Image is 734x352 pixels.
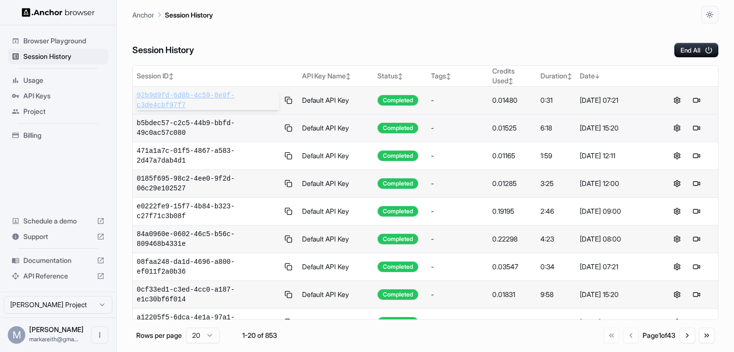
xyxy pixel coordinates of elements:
[508,77,513,85] span: ↕
[298,225,374,253] td: Default API Key
[132,43,194,57] h6: Session History
[298,87,374,114] td: Default API Key
[8,104,108,119] div: Project
[132,10,154,20] p: Anchor
[23,107,105,116] span: Project
[23,75,105,85] span: Usage
[137,202,279,221] span: e0222fe9-15f7-4b84-b323-c27f71c3b08f
[540,95,572,105] div: 0:31
[23,130,105,140] span: Billing
[137,71,294,81] div: Session ID
[137,146,279,166] span: 471a1a7c-01f5-4867-a583-2d47a7dab4d1
[302,71,370,81] div: API Key Name
[169,73,174,80] span: ↕
[377,234,418,244] div: Completed
[540,234,572,244] div: 4:23
[580,95,652,105] div: [DATE] 07:21
[91,326,108,344] button: Open menu
[23,256,93,265] span: Documentation
[580,151,652,161] div: [DATE] 12:11
[540,151,572,161] div: 1:59
[137,118,279,138] span: b5bdec57-c2c5-44b9-bbfd-49c0ac57c080
[492,66,533,86] div: Credits Used
[29,325,84,333] span: Mark Reith
[298,198,374,225] td: Default API Key
[492,206,533,216] div: 0.19195
[23,232,93,241] span: Support
[8,49,108,64] div: Session History
[165,10,213,20] p: Session History
[540,317,572,327] div: 1:41
[29,335,78,343] span: markareith@gmail.com
[377,71,423,81] div: Status
[431,262,484,272] div: -
[580,179,652,188] div: [DATE] 12:00
[8,268,108,284] div: API Reference
[540,290,572,299] div: 9:58
[23,271,93,281] span: API Reference
[492,234,533,244] div: 0.22298
[136,331,182,340] p: Rows per page
[8,73,108,88] div: Usage
[580,234,652,244] div: [DATE] 08:00
[137,257,279,277] span: 08faa248-da1d-4696-a800-ef011f2a0b36
[132,9,213,20] nav: breadcrumb
[540,262,572,272] div: 0:34
[492,123,533,133] div: 0.01525
[23,216,93,226] span: Schedule a demo
[674,43,718,57] button: End All
[137,91,279,110] span: 92b9d9fd-6d8b-4c59-8e0f-c3de4cbf97f7
[377,150,418,161] div: Completed
[298,170,374,198] td: Default API Key
[540,179,572,188] div: 3:25
[540,123,572,133] div: 6:18
[8,326,25,344] div: M
[23,91,105,101] span: API Keys
[492,179,533,188] div: 0.01285
[377,95,418,106] div: Completed
[377,317,418,328] div: Completed
[377,289,418,300] div: Completed
[643,331,676,340] div: Page 1 of 43
[567,73,572,80] span: ↕
[235,331,284,340] div: 1-20 of 853
[298,281,374,309] td: Default API Key
[580,317,652,327] div: [DATE] 12:11
[580,290,652,299] div: [DATE] 15:20
[22,8,95,17] img: Anchor Logo
[431,123,484,133] div: -
[398,73,403,80] span: ↕
[137,285,279,304] span: 0cf33ed1-c3ed-4cc0-a187-e1c30bf6f014
[431,234,484,244] div: -
[540,71,572,81] div: Duration
[580,123,652,133] div: [DATE] 15:20
[346,73,351,80] span: ↕
[8,128,108,143] div: Billing
[431,317,484,327] div: -
[580,71,652,81] div: Date
[377,123,418,133] div: Completed
[446,73,451,80] span: ↕
[8,229,108,244] div: Support
[8,33,108,49] div: Browser Playground
[431,95,484,105] div: -
[595,73,600,80] span: ↓
[298,309,374,336] td: Default API Key
[377,261,418,272] div: Completed
[377,206,418,217] div: Completed
[298,142,374,170] td: Default API Key
[137,229,279,249] span: 84a0960e-0602-46c5-b56c-809468b4331e
[540,206,572,216] div: 2:46
[492,290,533,299] div: 0.01831
[492,95,533,105] div: 0.01480
[8,88,108,104] div: API Keys
[298,114,374,142] td: Default API Key
[137,313,279,332] span: a12205f5-6dca-4e1a-97a1-dba959d432bb
[137,174,279,193] span: 0185f695-98c2-4ee0-9f2d-06c29e102527
[580,206,652,216] div: [DATE] 09:00
[580,262,652,272] div: [DATE] 07:21
[492,262,533,272] div: 0.03547
[431,290,484,299] div: -
[492,317,533,327] div: 0.01140
[298,253,374,281] td: Default API Key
